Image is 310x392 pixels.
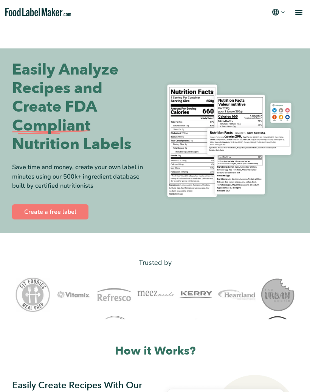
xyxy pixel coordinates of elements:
[12,163,149,191] div: Save time and money, create your own label in minutes using our 500k+ ingredient database built b...
[12,204,88,219] a: Create a free label
[12,61,149,154] h1: Easily Analyze Recipes and Create FDA Nutrition Labels
[12,117,90,135] span: Compliant
[12,344,298,358] h2: How it Works?
[12,257,298,268] p: Trusted by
